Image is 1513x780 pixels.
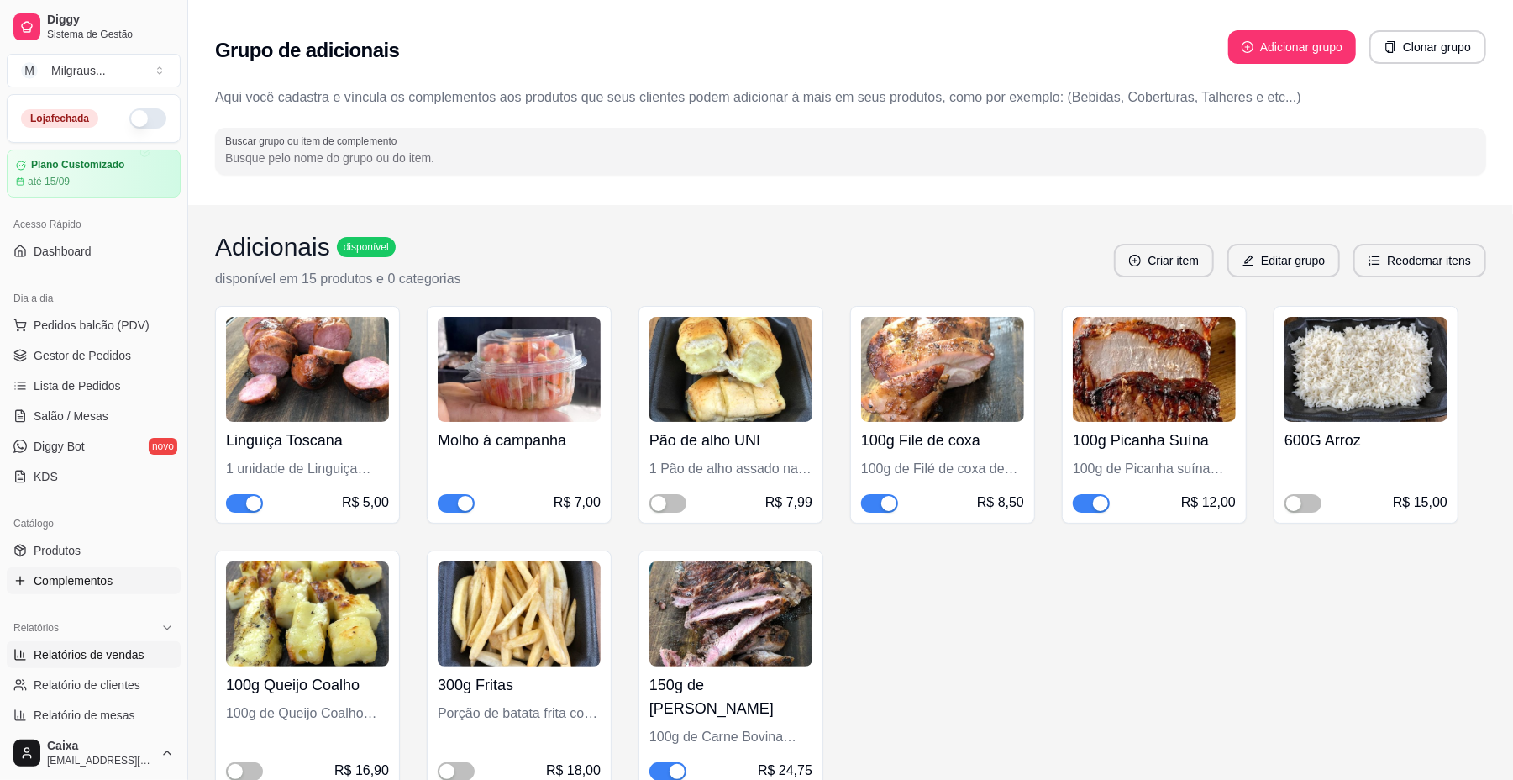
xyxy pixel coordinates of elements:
[438,317,601,422] img: product-image
[7,433,181,460] a: Diggy Botnovo
[129,108,166,129] button: Alterar Status
[34,646,144,663] span: Relatórios de vendas
[226,673,389,697] h4: 100g Queijo Coalho
[7,537,181,564] a: Produtos
[225,150,1476,166] input: Buscar grupo ou item de complemento
[1073,317,1236,422] img: product-image
[34,468,58,485] span: KDS
[7,211,181,238] div: Acesso Rápido
[1227,244,1340,277] button: editEditar grupo
[1284,429,1447,452] h4: 600G Arroz
[1073,459,1236,479] div: 100g de Picanha suína assada na brasa
[31,159,124,171] article: Plano Customizado
[649,673,812,720] h4: 150g de [PERSON_NAME]
[861,459,1024,479] div: 100g de Filé de coxa de frango assada na brasa
[215,37,399,64] h2: Grupo de adicionais
[34,408,108,424] span: Salão / Mesas
[34,542,81,559] span: Produtos
[649,317,812,422] img: product-image
[649,459,812,479] div: 1 Pão de alho assado na brasa
[7,238,181,265] a: Dashboard
[47,754,154,767] span: [EMAIL_ADDRESS][DOMAIN_NAME]
[438,561,601,667] img: product-image
[226,561,389,667] img: product-image
[1073,429,1236,452] h4: 100g Picanha Suína
[215,269,461,289] p: disponível em 15 produtos e 0 categorias
[226,459,389,479] div: 1 unidade de Linguiça Toscana assada na [GEOGRAPHIC_DATA]
[47,739,154,754] span: Caixa
[47,13,174,28] span: Diggy
[7,372,181,399] a: Lista de Pedidos
[7,312,181,339] button: Pedidos balcão (PDV)
[7,342,181,369] a: Gestor de Pedidos
[7,7,181,47] a: DiggySistema de Gestão
[649,429,812,452] h4: Pão de alho UNI
[1114,244,1214,277] button: plus-circleCriar item
[215,87,1486,108] p: Aqui você cadastra e víncula os complementos aos produtos que seus clientes podem adicionar à mai...
[51,62,106,79] div: Milgraus ...
[7,567,181,594] a: Complementos
[7,733,181,773] button: Caixa[EMAIL_ADDRESS][DOMAIN_NAME]
[7,510,181,537] div: Catálogo
[34,317,150,334] span: Pedidos balcão (PDV)
[438,429,601,452] h4: Molho á campanha
[1369,255,1380,266] span: ordered-list
[649,727,812,747] div: 100g de Carne Bovina assada na brasa
[342,493,389,513] div: R$ 5,00
[1353,244,1486,277] button: ordered-listReodernar itens
[7,403,181,430] a: Salão / Mesas
[226,704,389,724] div: 100g de Queijo Coalho assado na brasa.
[226,429,389,452] h4: Linguiça Toscana
[861,317,1024,422] img: product-image
[554,493,601,513] div: R$ 7,00
[1284,317,1447,422] img: product-image
[7,641,181,668] a: Relatórios de vendas
[649,561,812,667] img: product-image
[34,677,140,693] span: Relatório de clientes
[34,377,121,394] span: Lista de Pedidos
[438,673,601,697] h4: 300g Fritas
[34,438,85,455] span: Diggy Bot
[1242,255,1254,266] span: edit
[47,28,174,41] span: Sistema de Gestão
[21,109,98,128] div: Loja fechada
[28,175,70,188] article: até 15/09
[13,621,59,635] span: Relatórios
[7,54,181,87] button: Select a team
[226,317,389,422] img: product-image
[1369,30,1486,64] button: copyClonar grupo
[34,572,113,589] span: Complementos
[1393,493,1447,513] div: R$ 15,00
[225,134,402,148] label: Buscar grupo ou item de complemento
[7,463,181,490] a: KDS
[7,702,181,729] a: Relatório de mesas
[7,672,181,698] a: Relatório de clientes
[7,285,181,312] div: Dia a dia
[1384,41,1396,53] span: copy
[34,707,135,724] span: Relatório de mesas
[21,62,38,79] span: M
[438,704,601,724] div: Porção de batata frita com 300g.
[215,232,330,262] h3: Adicionais
[1242,41,1253,53] span: plus-circle
[34,243,92,260] span: Dashboard
[7,150,181,198] a: Plano Customizadoaté 15/09
[340,240,392,254] span: disponível
[34,347,131,364] span: Gestor de Pedidos
[1181,493,1236,513] div: R$ 12,00
[765,493,812,513] div: R$ 7,99
[1129,255,1141,266] span: plus-circle
[861,429,1024,452] h4: 100g File de coxa
[977,493,1024,513] div: R$ 8,50
[1228,30,1356,64] button: plus-circleAdicionar grupo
